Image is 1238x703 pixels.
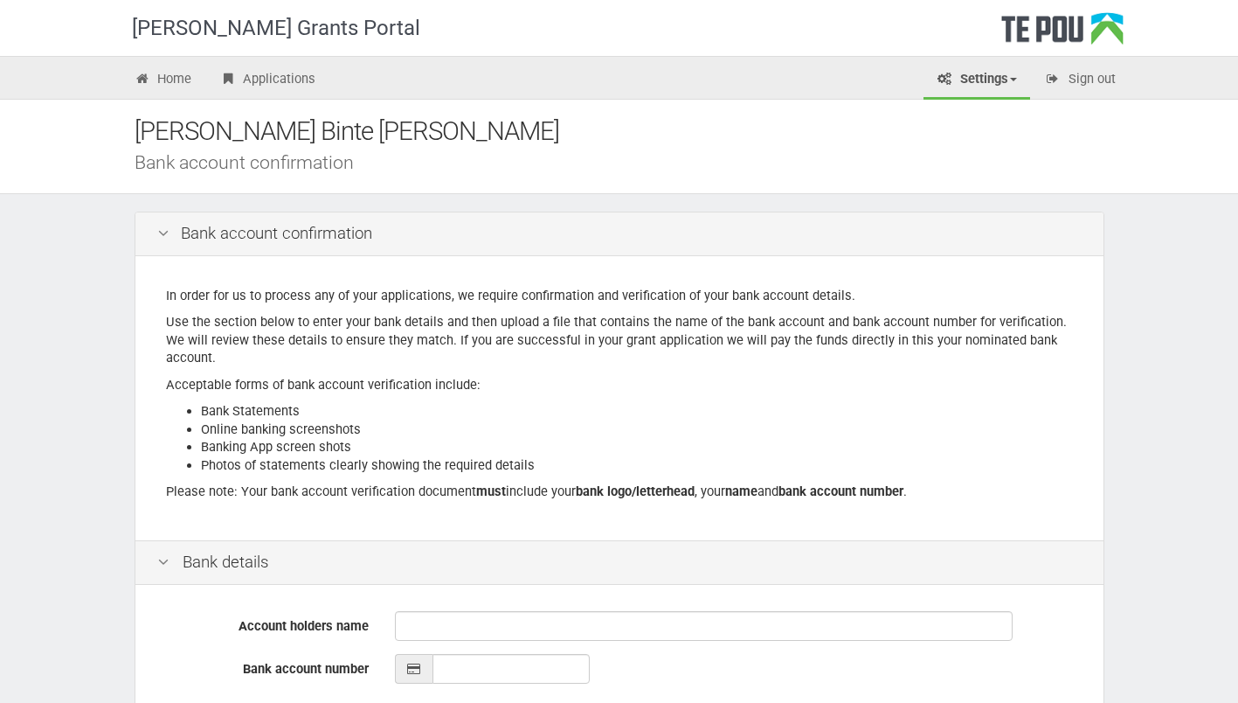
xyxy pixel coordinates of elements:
li: Bank Statements [201,402,1073,421]
span: Account holders name [239,618,369,634]
div: [PERSON_NAME] Binte [PERSON_NAME] [135,113,1131,150]
span: Bank account number [243,661,369,677]
a: Applications [206,61,329,100]
li: Photos of statements clearly showing the required details [201,456,1073,475]
b: must [476,484,506,499]
div: Bank details [135,540,1103,585]
b: bank account number [778,484,903,499]
div: Te Pou Logo [1001,12,1124,56]
a: Sign out [1032,61,1129,100]
div: Bank account confirmation [135,212,1103,256]
div: Bank account confirmation [135,153,1131,171]
b: name [725,484,757,499]
a: Home [121,61,205,100]
li: Banking App screen shots [201,438,1073,456]
p: In order for us to process any of your applications, we require confirmation and verification of ... [166,287,1073,305]
p: Acceptable forms of bank account verification include: [166,376,1073,394]
p: Please note: Your bank account verification document include your , your and . [166,483,1073,501]
a: Settings [923,61,1030,100]
b: bank logo/letterhead [576,484,695,499]
p: Use the section below to enter your bank details and then upload a file that contains the name of... [166,313,1073,367]
li: Online banking screenshots [201,421,1073,439]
